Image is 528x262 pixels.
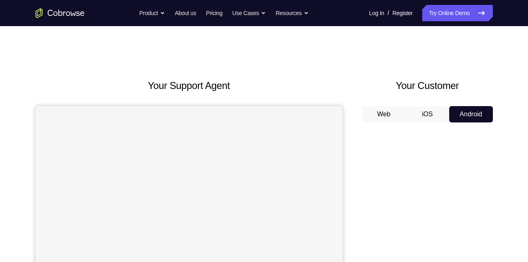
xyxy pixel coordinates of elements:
[36,8,85,18] a: Go to the home page
[232,5,266,21] button: Use Cases
[369,5,384,21] a: Log In
[422,5,492,21] a: Try Online Demo
[388,8,389,18] span: /
[36,78,343,93] h2: Your Support Agent
[139,5,165,21] button: Product
[175,5,196,21] a: About us
[362,106,406,122] button: Web
[362,78,493,93] h2: Your Customer
[449,106,493,122] button: Android
[276,5,309,21] button: Resources
[206,5,222,21] a: Pricing
[392,5,412,21] a: Register
[405,106,449,122] button: iOS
